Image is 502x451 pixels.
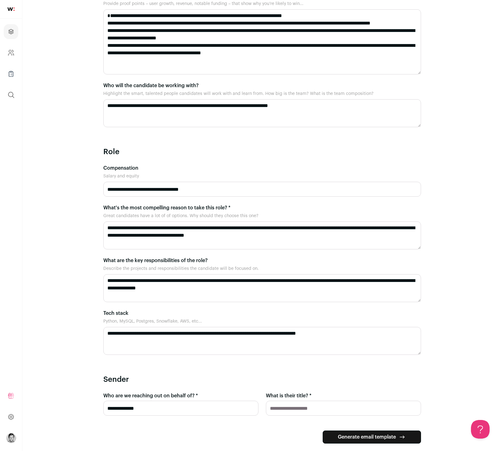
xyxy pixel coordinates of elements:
[6,433,16,443] button: Open dropdown
[103,147,421,157] h2: Role
[103,375,421,385] h2: Sender
[103,82,421,89] label: Who will the candidate be working with?
[4,66,18,81] a: Company Lists
[103,91,421,97] div: Highlight the smart, talented people candidates will work with and learn from. How big is the tea...
[103,213,421,219] div: Great candidates have a lot of of options. Why should they choose this one?
[103,257,421,264] label: What are the key responsibilities of the role?
[103,204,421,212] label: What's the most compelling reason to take this role? *
[6,433,16,443] img: 606302-medium_jpg
[266,392,421,400] label: What is their title? *
[7,7,15,11] img: wellfound-shorthand-0d5821cbd27db2630d0214b213865d53afaa358527fdda9d0ea32b1df1b89c2c.svg
[103,318,421,324] div: Python, MySQL, Postgres, Snowflake, AWS, etc...
[103,392,258,400] label: Who are we reaching out on behalf of? *
[103,310,421,317] label: Tech stack
[103,266,421,272] div: Describe the projects and responsibilities the candidate will be focused on.
[103,1,421,7] div: Provide proof points – user growth, revenue, notable funding – that show why you’re likely to win...
[4,24,18,39] a: Projects
[4,45,18,60] a: Company and ATS Settings
[103,164,421,172] label: Compensation
[103,173,421,179] div: Salary and equity
[471,420,490,439] iframe: Help Scout Beacon - Open
[323,431,421,444] button: Generate email template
